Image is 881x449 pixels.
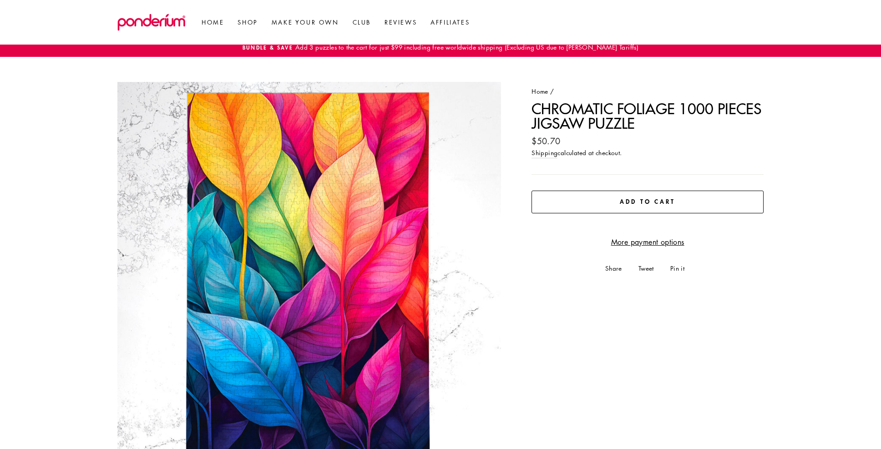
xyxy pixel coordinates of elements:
[669,263,691,273] span: Pin it
[346,14,378,30] a: Club
[117,14,186,31] img: Ponderium
[195,14,231,30] a: Home
[620,197,675,206] span: Add to cart
[532,237,764,248] a: More payment options
[637,263,661,273] span: Tweet
[190,14,476,30] ul: Primary
[231,14,264,30] a: Shop
[532,148,764,158] div: calculated at checkout.
[120,42,761,52] a: Bundle & SaveAdd 3 puzzles to the cart for just $99 including free worldwide shipping (Excluding ...
[243,43,293,51] span: Bundle & Save
[550,86,554,96] span: /
[424,14,476,30] a: Affiliates
[293,42,638,51] span: Add 3 puzzles to the cart for just $99 including free worldwide shipping (Excluding US due to [PE...
[532,136,560,146] span: $50.70
[532,101,764,131] h1: Chromatic Foliage 1000 Pieces Jigsaw Puzzle
[532,148,557,158] a: Shipping
[265,14,346,30] a: Make Your Own
[378,14,424,30] a: Reviews
[532,86,764,96] nav: breadcrumbs
[604,263,629,273] span: Share
[532,191,764,213] button: Add to cart
[532,86,548,96] a: Home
